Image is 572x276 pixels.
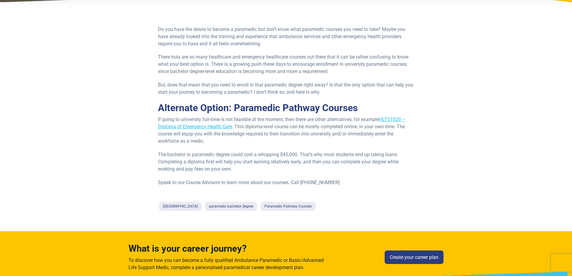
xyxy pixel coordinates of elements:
span: To discover how you can become a fully qualified Ambulance Paramedic or Basic/Advanced Life Suppo... [129,257,324,270]
a: paramedic bachelor degree [205,202,257,211]
p: If going to university full-time is not feasible at the moment, then there are other alternatives... [158,116,414,145]
p: There truly are so many healthcare and emergency healthcare courses out there that it can be rath... [158,53,414,75]
h2: Alternate Option: Paramedic Pathway Courses [158,102,414,114]
a: Create your career plan [385,250,443,264]
p: Speak to our Course Advisors to learn more about our courses. Call [PHONE_NUMBER] [158,179,414,186]
h4: What is your career journey? [129,243,326,254]
p: Do you have the desire to become a paramedic but don’t know what paramedic courses you need to ta... [158,26,414,47]
p: The bachelor in paramedic degree could cost a whopping $45,000. That’s why most students end up t... [158,151,414,173]
p: But, does that mean that you need to enroll in that paramedic degree right away? Is that the only... [158,81,414,96]
a: Paramedic Pathway Courses [261,202,316,211]
a: [GEOGRAPHIC_DATA] [159,202,201,211]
